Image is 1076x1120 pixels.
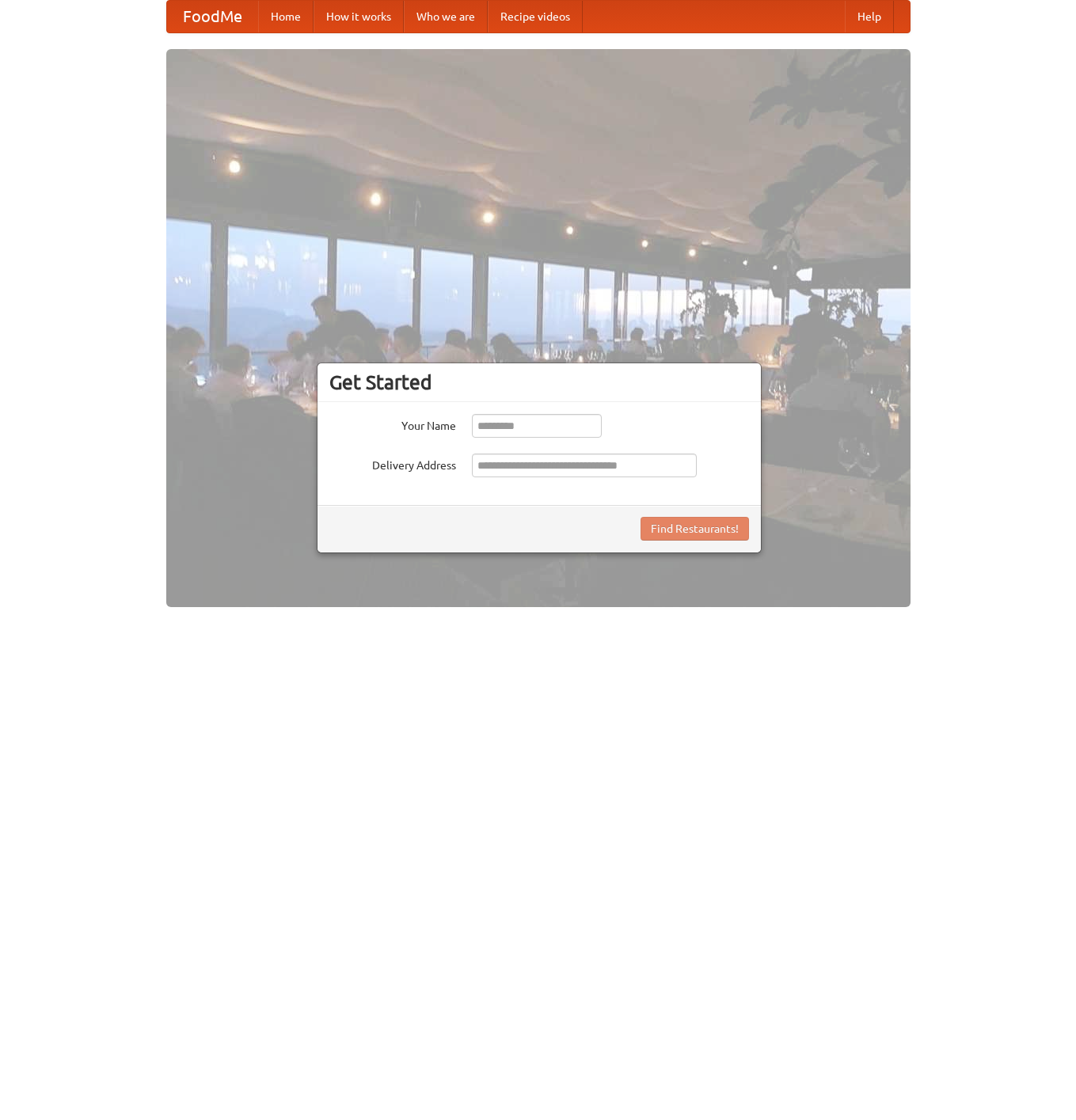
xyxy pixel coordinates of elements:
[258,1,314,32] a: Home
[488,1,583,32] a: Recipe videos
[167,1,258,32] a: FoodMe
[845,1,894,32] a: Help
[329,414,456,434] label: Your Name
[329,454,456,473] label: Delivery Address
[641,517,749,541] button: Find Restaurants!
[314,1,404,32] a: How it works
[329,370,749,394] h3: Get Started
[404,1,488,32] a: Who we are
